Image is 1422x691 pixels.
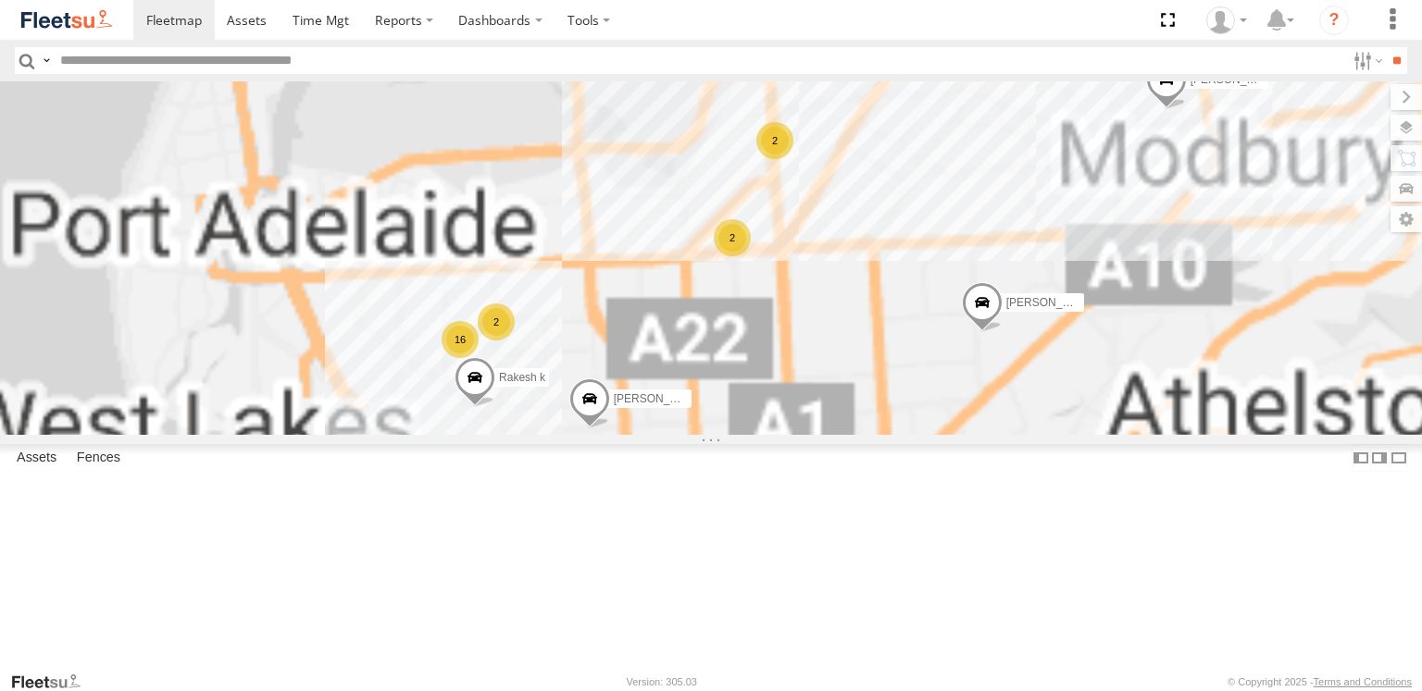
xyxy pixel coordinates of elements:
[68,445,130,471] label: Fences
[756,122,793,159] div: 2
[19,7,115,32] img: fleetsu-logo-horizontal.svg
[478,303,515,340] div: 2
[627,676,697,687] div: Version: 305.03
[614,392,705,405] span: [PERSON_NAME]
[1228,676,1412,687] div: © Copyright 2025 -
[714,219,751,256] div: 2
[1391,206,1422,232] label: Map Settings
[671,435,708,472] div: 2
[499,371,545,384] span: Rakesh k
[39,47,54,74] label: Search Query
[442,321,479,358] div: 16
[1346,47,1386,74] label: Search Filter Options
[1390,444,1408,471] label: Hide Summary Table
[1006,296,1098,309] span: [PERSON_NAME]
[10,672,95,691] a: Visit our Website
[1200,6,1254,34] div: SA Health VDC
[1352,444,1370,471] label: Dock Summary Table to the Left
[1314,676,1412,687] a: Terms and Conditions
[1319,6,1349,35] i: ?
[1370,444,1389,471] label: Dock Summary Table to the Right
[7,445,66,471] label: Assets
